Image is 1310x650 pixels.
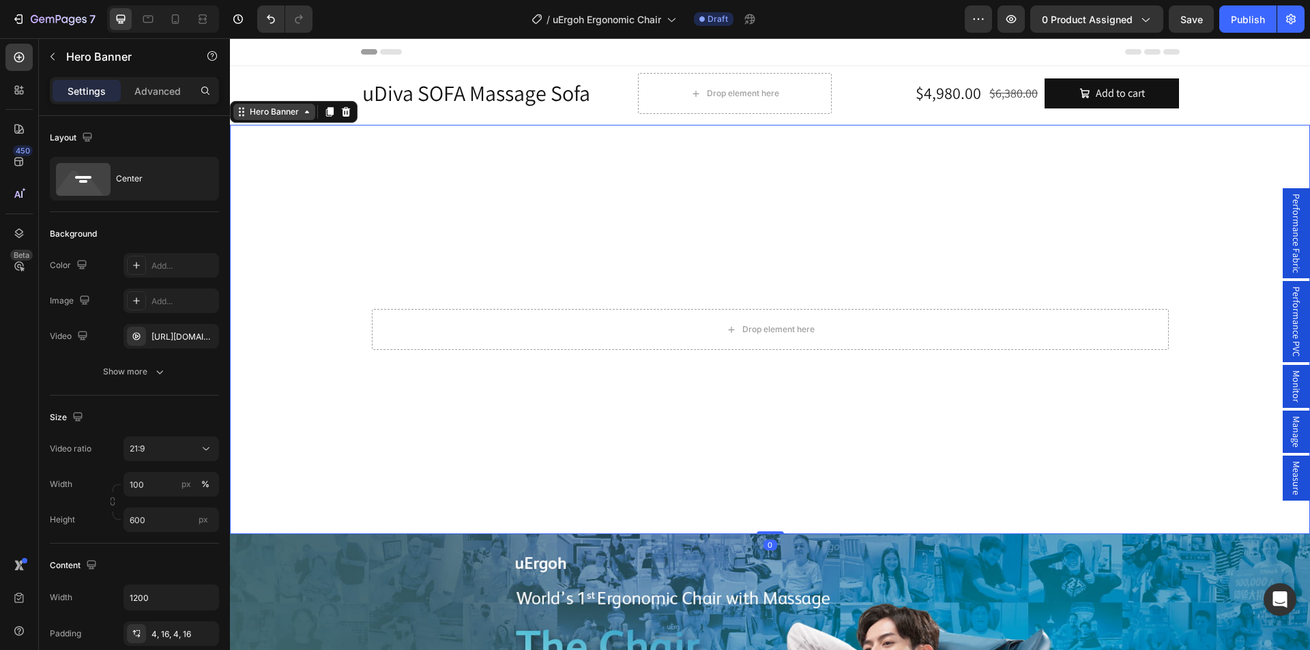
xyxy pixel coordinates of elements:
[10,250,33,261] div: Beta
[230,38,1310,650] iframe: Design area
[199,514,208,525] span: px
[50,327,91,346] div: Video
[52,80,122,89] div: Domain Overview
[17,68,72,80] div: Hero Banner
[758,46,809,64] div: $6,380.00
[116,163,199,194] div: Center
[1060,332,1073,364] span: Monitor
[512,286,585,297] div: Drop element here
[37,79,48,90] img: tab_domain_overview_orange.svg
[134,84,181,98] p: Advanced
[136,79,147,90] img: tab_keywords_by_traffic_grey.svg
[684,43,753,67] div: $4,980.00
[151,628,216,640] div: 4, 16, 4, 16
[38,22,67,33] div: v 4.0.25
[151,331,216,343] div: [URL][DOMAIN_NAME]
[66,48,182,65] p: Hero Banner
[151,80,230,89] div: Keywords by Traffic
[866,46,915,65] div: Add to cart
[50,256,90,275] div: Color
[50,228,97,240] div: Background
[1060,248,1073,319] span: Performance PVC
[35,35,150,46] div: Domain: [DOMAIN_NAME]
[89,11,96,27] p: 7
[708,13,728,25] span: Draft
[13,145,33,156] div: 450
[123,437,219,461] button: 21:9
[131,40,403,71] h1: uDiva SOFA Massage Sofa
[1231,12,1265,27] div: Publish
[1219,5,1277,33] button: Publish
[50,443,91,455] div: Video ratio
[178,476,194,492] button: %
[553,12,661,27] span: uErgoh Ergonomic Chair
[50,478,72,490] label: Width
[50,514,75,526] label: Height
[130,443,145,454] span: 21:9
[50,557,100,575] div: Content
[534,501,547,512] div: 0
[151,295,216,308] div: Add...
[50,591,72,604] div: Width
[197,476,214,492] button: px
[50,292,93,310] div: Image
[1060,423,1073,457] span: Measure
[1264,583,1296,616] div: Open Intercom Messenger
[181,478,191,490] div: px
[50,359,219,384] button: Show more
[50,627,81,640] div: Padding
[50,409,86,427] div: Size
[5,5,102,33] button: 7
[151,260,216,272] div: Add...
[1180,14,1203,25] span: Save
[123,472,219,497] input: px%
[1030,5,1163,33] button: 0 product assigned
[477,50,549,61] div: Drop element here
[22,22,33,33] img: logo_orange.svg
[50,129,96,147] div: Layout
[547,12,550,27] span: /
[815,40,949,71] button: Add to cart
[124,585,218,610] input: Auto
[1060,378,1073,409] span: Manage
[1169,5,1214,33] button: Save
[1042,12,1133,27] span: 0 product assigned
[123,507,219,532] input: px
[68,84,106,98] p: Settings
[257,5,312,33] div: Undo/Redo
[1060,156,1073,235] span: Performance Fabric
[103,365,166,379] div: Show more
[22,35,33,46] img: website_grey.svg
[201,478,209,490] div: %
